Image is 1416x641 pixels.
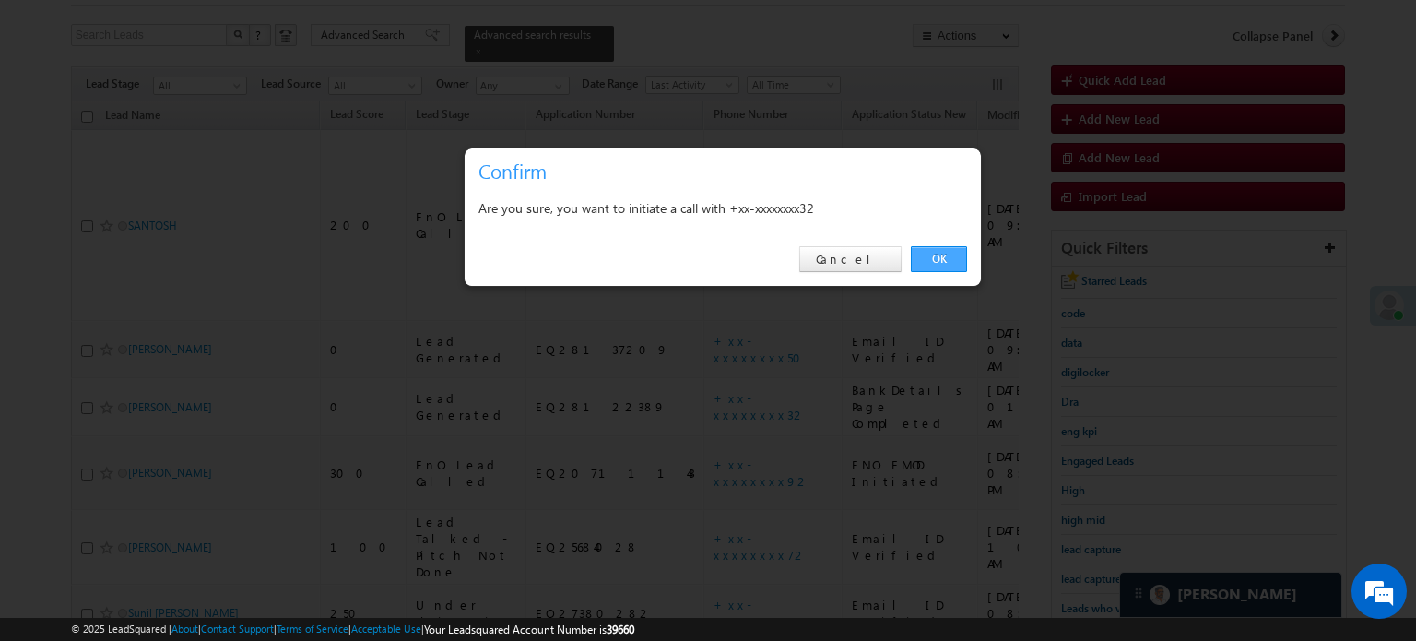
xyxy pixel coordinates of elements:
[24,171,336,486] textarea: Type your message and hit 'Enter'
[277,623,348,635] a: Terms of Service
[71,621,634,638] span: © 2025 LeadSquared | | | | |
[31,97,77,121] img: d_60004797649_company_0_60004797649
[96,97,310,121] div: Chat with us now
[478,155,974,187] h3: Confirm
[911,246,967,272] a: OK
[201,623,274,635] a: Contact Support
[251,502,335,527] em: Start Chat
[351,623,421,635] a: Acceptable Use
[478,196,967,220] div: Are you sure, you want to initiate a call with +xx-xxxxxxxx32
[302,9,347,53] div: Minimize live chat window
[799,246,902,272] a: Cancel
[607,623,634,636] span: 39660
[171,623,198,635] a: About
[424,623,634,636] span: Your Leadsquared Account Number is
